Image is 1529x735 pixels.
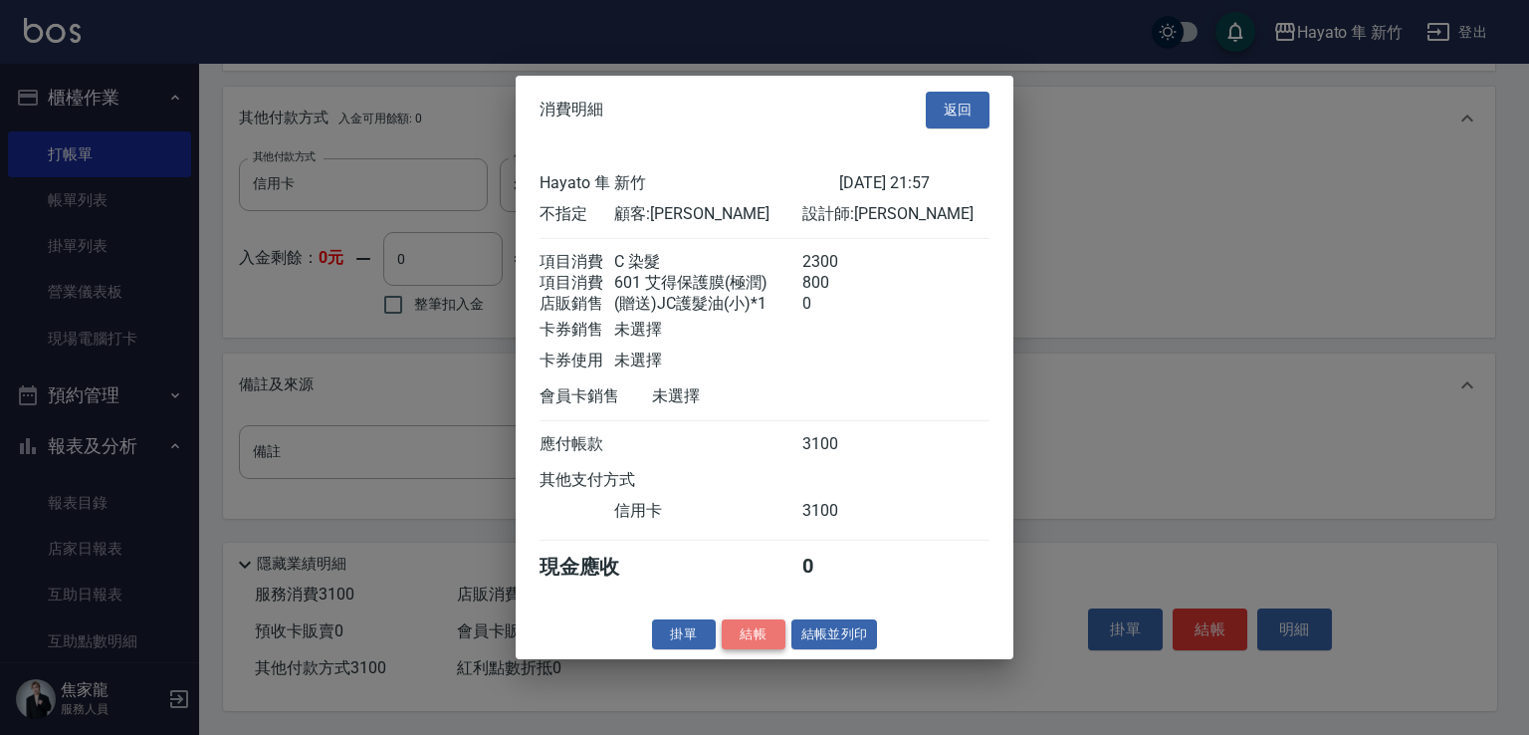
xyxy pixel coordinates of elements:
span: 消費明細 [540,100,603,120]
div: C 染髮 [614,251,801,272]
div: 應付帳款 [540,433,614,454]
button: 結帳並列印 [791,618,878,649]
div: [DATE] 21:57 [839,172,989,193]
div: 未選擇 [614,319,801,340]
div: 其他支付方式 [540,469,690,490]
div: Hayato 隼 新竹 [540,172,839,193]
div: 601 艾得保護膜(極潤) [614,272,801,293]
div: 0 [802,553,877,580]
div: 800 [802,272,877,293]
div: 項目消費 [540,272,614,293]
div: 3100 [802,500,877,521]
div: (贈送)JC護髮油(小)*1 [614,293,801,314]
div: 不指定 [540,203,614,224]
div: 卡券使用 [540,350,614,370]
div: 未選擇 [652,385,839,406]
div: 顧客: [PERSON_NAME] [614,203,801,224]
button: 返回 [926,92,989,128]
div: 店販銷售 [540,293,614,314]
div: 信用卡 [614,500,801,521]
div: 設計師: [PERSON_NAME] [802,203,989,224]
div: 卡券銷售 [540,319,614,340]
div: 2300 [802,251,877,272]
div: 項目消費 [540,251,614,272]
button: 結帳 [722,618,785,649]
div: 0 [802,293,877,314]
div: 3100 [802,433,877,454]
div: 現金應收 [540,553,652,580]
div: 未選擇 [614,350,801,370]
button: 掛單 [652,618,716,649]
div: 會員卡銷售 [540,385,652,406]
